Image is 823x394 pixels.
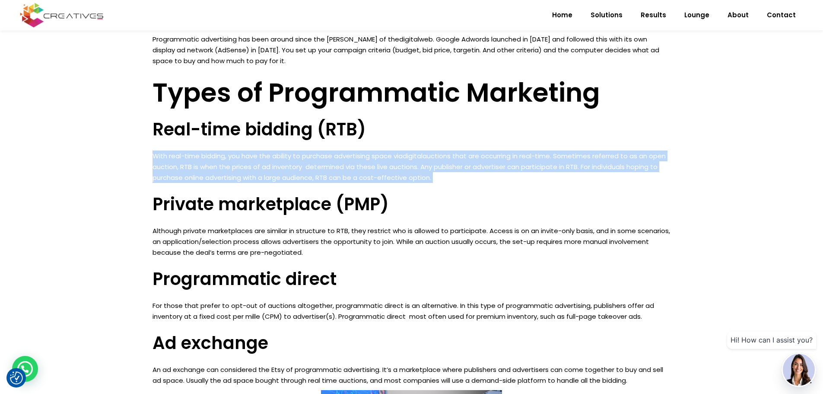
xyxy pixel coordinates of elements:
a: Lounge [675,4,718,26]
h3: Private marketplace (PMP) [153,194,671,215]
a: Contact [758,4,805,26]
span: Solutions [591,4,623,26]
span: About [728,4,749,26]
a: Results [632,4,675,26]
div: Hi! How can I assist you? [727,331,816,349]
p: Although private marketplaces are similar in structure to RTB, they restrict who is allowed to pa... [153,225,671,258]
p: Programmatic advertising has been around since the [PERSON_NAME] of the web. Google Adwords launc... [153,34,671,66]
img: Creatives [18,2,105,29]
a: digital [403,151,423,160]
h3: Real-time bidding (RTB) [153,119,671,140]
span: Home [552,4,572,26]
span: Results [641,4,666,26]
h3: Ad exchange [153,333,671,353]
a: digital [399,35,419,44]
p: With real-time bidding, you have the ability to purchase advertising space via auctions that are ... [153,151,671,183]
button: Consent Preferences [10,372,23,384]
span: Contact [767,4,796,26]
a: About [718,4,758,26]
img: Creatives|What is Programmatic Advertising? [10,372,23,384]
h2: Types of Programmatic Marketing [153,77,671,108]
a: Solutions [582,4,632,26]
p: An ad exchange can considered the Etsy of programmatic advertising. It’s a marketplace where publ... [153,364,671,386]
h3: Programmatic direct [153,269,671,289]
a: Home [543,4,582,26]
img: agent [783,354,815,386]
p: For those that prefer to opt-out of auctions altogether, programmatic direct is an alternative. I... [153,300,671,322]
span: Lounge [684,4,709,26]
